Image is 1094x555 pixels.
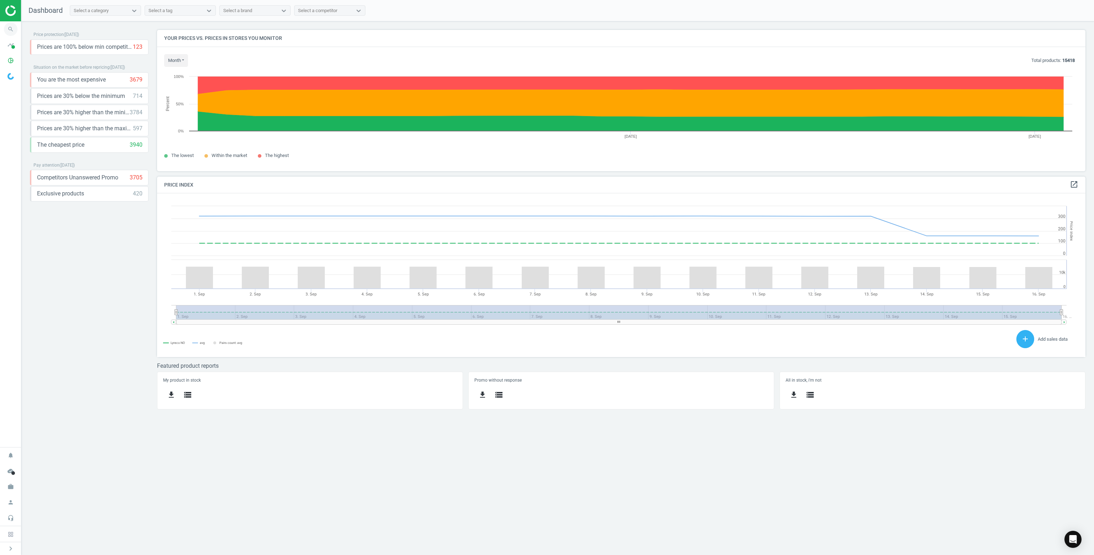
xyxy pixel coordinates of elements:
[4,22,17,36] i: search
[1038,336,1068,342] span: Add sales data
[250,292,261,297] tspan: 2. Sep
[28,6,63,15] span: Dashboard
[298,7,337,14] div: Select a competitor
[171,341,185,345] tspan: Lyreco NO
[37,190,84,198] span: Exclusive products
[133,125,142,132] div: 597
[149,7,172,14] div: Select a tag
[133,190,142,198] div: 420
[585,292,597,297] tspan: 8. Sep
[1058,226,1066,231] text: 200
[752,292,765,297] tspan: 11. Sep
[212,153,247,158] span: Within the market
[4,54,17,67] i: pie_chart_outlined
[178,129,184,133] text: 0%
[163,378,457,383] h5: My product in stock
[1070,180,1078,189] a: open_in_new
[157,362,1085,369] h3: Featured product reports
[223,7,252,14] div: Select a brand
[1063,314,1072,319] tspan: 16. …
[4,511,17,525] i: headset_mic
[74,7,109,14] div: Select a category
[4,38,17,52] i: timeline
[200,341,205,345] tspan: avg
[696,292,709,297] tspan: 10. Sep
[790,391,798,399] i: get_app
[1058,214,1066,219] text: 300
[4,480,17,493] i: work
[495,391,503,399] i: storage
[157,30,1085,47] h4: Your prices vs. prices in stores you monitor
[1069,221,1074,241] tspan: Price Index
[474,387,491,403] button: get_app
[110,65,125,70] span: ( [DATE] )
[37,125,133,132] span: Prices are 30% higher than the maximal
[4,496,17,509] i: person
[920,292,933,297] tspan: 14. Sep
[130,174,142,182] div: 3705
[157,177,1085,193] h4: Price Index
[59,163,75,168] span: ( [DATE] )
[174,74,184,79] text: 100%
[33,163,59,168] span: Pay attention
[1058,239,1066,244] text: 100
[37,141,84,149] span: The cheapest price
[641,292,652,297] tspan: 9. Sep
[1028,134,1041,138] tspan: [DATE]
[167,391,176,399] i: get_app
[194,292,205,297] tspan: 1. Sep
[33,32,64,37] span: Price protection
[163,387,179,403] button: get_app
[491,387,507,403] button: storage
[1059,270,1066,275] text: 10k
[165,96,170,111] tspan: Percent
[474,378,768,383] h5: Promo without response
[806,391,814,399] i: storage
[976,292,989,297] tspan: 15. Sep
[171,153,194,158] span: The lowest
[37,43,133,51] span: Prices are 100% below min competitor
[176,102,184,106] text: 50%
[33,65,110,70] span: Situation on the market before repricing
[5,5,56,16] img: ajHJNr6hYgQAAAAASUVORK5CYII=
[361,292,373,297] tspan: 4. Sep
[418,292,429,297] tspan: 5. Sep
[4,464,17,478] i: cloud_done
[1064,531,1082,548] div: Open Intercom Messenger
[1021,335,1030,343] i: add
[474,292,485,297] tspan: 6. Sep
[130,109,142,116] div: 3784
[1063,284,1066,289] text: 0
[37,174,118,182] span: Competitors Unanswered Promo
[625,134,637,138] tspan: [DATE]
[530,292,541,297] tspan: 7. Sep
[37,76,106,84] span: You are the most expensive
[130,76,142,84] div: 3679
[478,391,487,399] i: get_app
[1016,330,1034,348] button: add
[802,387,818,403] button: storage
[130,141,142,149] div: 3940
[64,32,79,37] span: ( [DATE] )
[7,73,14,80] img: wGWNvw8QSZomAAAAABJRU5ErkJggg==
[1032,292,1045,297] tspan: 16. Sep
[864,292,877,297] tspan: 13. Sep
[1063,251,1066,256] text: 0
[179,387,196,403] button: storage
[1031,57,1075,64] p: Total products:
[133,43,142,51] div: 123
[164,54,188,67] button: month
[786,387,802,403] button: get_app
[219,341,242,345] tspan: Pairs count: avg
[306,292,317,297] tspan: 3. Sep
[6,544,15,553] i: chevron_right
[183,391,192,399] i: storage
[1062,58,1075,63] b: 15418
[786,378,1079,383] h5: All in stock, i'm not
[37,92,125,100] span: Prices are 30% below the minimum
[265,153,289,158] span: The highest
[37,109,130,116] span: Prices are 30% higher than the minimum
[2,544,20,553] button: chevron_right
[808,292,821,297] tspan: 12. Sep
